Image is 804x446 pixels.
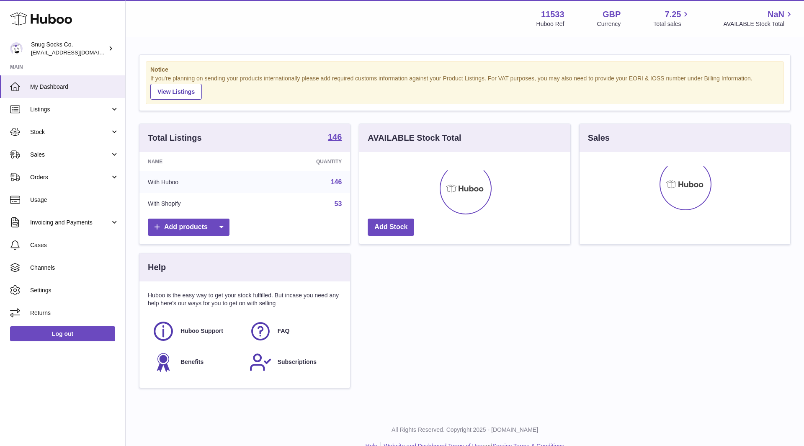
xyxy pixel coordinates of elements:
span: Returns [30,309,119,317]
span: FAQ [278,327,290,335]
span: Listings [30,106,110,113]
p: All Rights Reserved. Copyright 2025 - [DOMAIN_NAME] [132,426,797,434]
span: Total sales [653,20,691,28]
a: Add products [148,219,229,236]
a: Subscriptions [249,351,338,374]
div: Currency [597,20,621,28]
a: 7.25 Total sales [653,9,691,28]
a: 146 [331,178,342,186]
a: Log out [10,326,115,341]
div: Snug Socks Co. [31,41,106,57]
td: With Shopify [139,193,253,215]
span: Orders [30,173,110,181]
span: Subscriptions [278,358,317,366]
th: Quantity [253,152,350,171]
span: Stock [30,128,110,136]
span: [EMAIL_ADDRESS][DOMAIN_NAME] [31,49,123,56]
a: Add Stock [368,219,414,236]
span: Huboo Support [180,327,223,335]
span: Benefits [180,358,204,366]
div: If you're planning on sending your products internationally please add required customs informati... [150,75,779,100]
p: Huboo is the easy way to get your stock fulfilled. But incase you need any help here's our ways f... [148,291,342,307]
a: Benefits [152,351,241,374]
span: AVAILABLE Stock Total [723,20,794,28]
span: Channels [30,264,119,272]
strong: GBP [603,9,621,20]
span: My Dashboard [30,83,119,91]
h3: AVAILABLE Stock Total [368,132,461,144]
h3: Total Listings [148,132,202,144]
div: Huboo Ref [536,20,564,28]
a: 146 [328,133,342,143]
img: info@snugsocks.co.uk [10,42,23,55]
th: Name [139,152,253,171]
h3: Sales [588,132,610,144]
span: Invoicing and Payments [30,219,110,227]
span: Sales [30,151,110,159]
span: Cases [30,241,119,249]
span: NaN [768,9,784,20]
strong: 11533 [541,9,564,20]
strong: 146 [328,133,342,141]
span: 7.25 [665,9,681,20]
td: With Huboo [139,171,253,193]
a: Huboo Support [152,320,241,343]
strong: Notice [150,66,779,74]
span: Usage [30,196,119,204]
a: FAQ [249,320,338,343]
a: NaN AVAILABLE Stock Total [723,9,794,28]
span: Settings [30,286,119,294]
h3: Help [148,262,166,273]
a: 53 [335,200,342,207]
a: View Listings [150,84,202,100]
